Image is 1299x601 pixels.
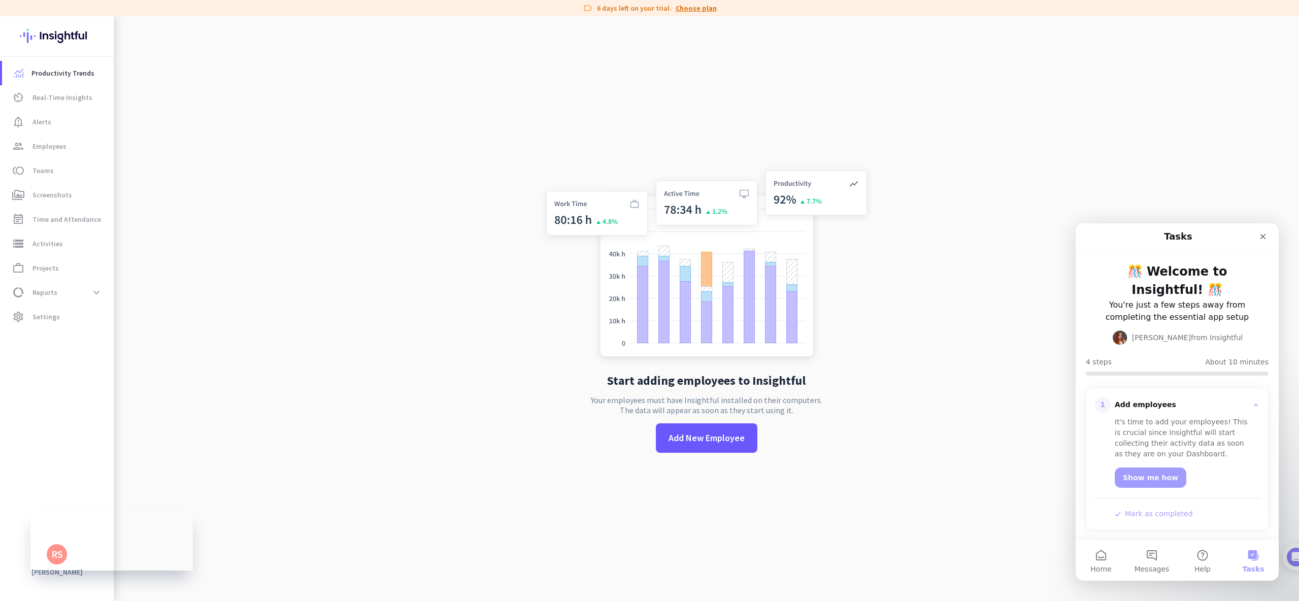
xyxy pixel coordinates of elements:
img: Insightful logo [20,16,94,56]
i: storage [12,238,24,250]
span: Time and Attendance [32,213,101,225]
a: av_timerReal-Time Insights [2,85,114,110]
h2: Start adding employees to Insightful [607,375,806,387]
i: notification_important [12,116,24,128]
img: no-search-results [539,164,875,366]
span: Real-Time Insights [32,91,92,104]
span: Employees [32,140,66,152]
i: av_timer [12,91,24,104]
button: expand_more [87,283,106,302]
i: settings [12,311,24,323]
a: settingsSettings [2,305,114,329]
span: Teams [32,164,54,177]
iframe: Insightful Status [30,512,193,571]
i: event_note [12,213,24,225]
span: Activities [32,238,63,250]
span: Reports [32,286,57,298]
span: Projects [32,262,59,274]
a: menu-itemProductivity Trends [2,61,114,85]
span: Settings [32,311,60,323]
span: Alerts [32,116,51,128]
i: group [12,140,24,152]
span: Screenshots [32,189,72,201]
p: Your employees must have Insightful installed on their computers. The data will appear as soon as... [591,395,822,415]
a: work_outlineProjects [2,256,114,280]
a: tollTeams [2,158,114,183]
a: perm_mediaScreenshots [2,183,114,207]
img: menu-item [14,69,23,78]
span: Add New Employee [669,431,745,445]
i: work_outline [12,262,24,274]
button: Add New Employee [656,423,757,453]
a: notification_importantAlerts [2,110,114,134]
a: storageActivities [2,231,114,256]
a: Choose plan [676,3,717,13]
i: perm_media [12,189,24,201]
a: groupEmployees [2,134,114,158]
iframe: Intercom live chat [1076,223,1279,581]
i: data_usage [12,286,24,298]
span: Productivity Trends [31,67,94,79]
a: data_usageReportsexpand_more [2,280,114,305]
a: event_noteTime and Attendance [2,207,114,231]
i: label [583,3,593,13]
i: toll [12,164,24,177]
